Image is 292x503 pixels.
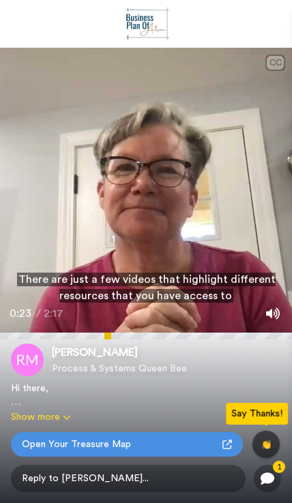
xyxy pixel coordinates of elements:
[266,307,280,320] img: Mute/Unmute
[52,362,187,376] span: Process & Systems Queen Bee
[11,344,44,376] img: Rhonda Melogy
[10,305,33,322] span: 0:23
[261,440,272,448] span: 👏
[11,465,246,492] span: Reply to [PERSON_NAME]...
[11,432,243,457] a: Open Your Treasure Map
[267,56,284,70] div: CC
[11,410,227,424] button: Show more
[52,344,187,361] span: [PERSON_NAME]
[36,305,41,322] span: /
[22,438,131,451] span: Open Your Treasure Map
[44,305,68,322] span: 2:17
[17,273,276,303] span: There are just a few videos that highlight different resources that you have access to
[252,431,280,458] button: 👏
[273,461,285,473] div: 1
[226,403,288,425] div: Say Thanks!
[11,382,227,409] div: Hi there, I recorded a message for you, check it out! So happy to have you as a brand new member!...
